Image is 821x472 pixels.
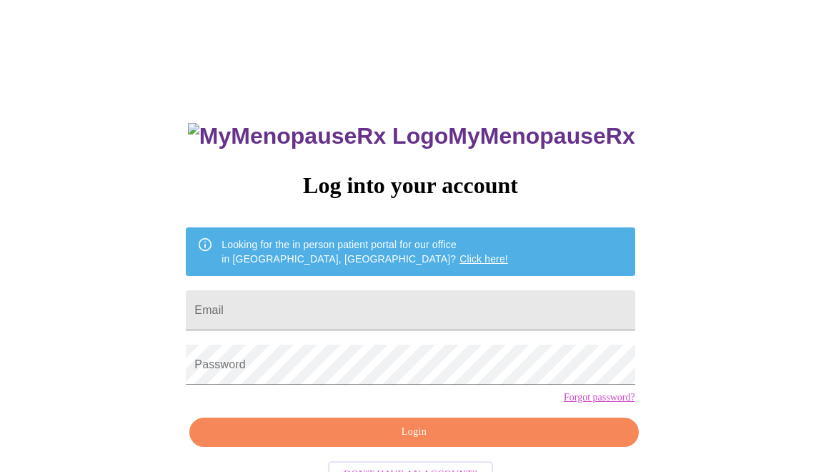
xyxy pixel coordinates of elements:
h3: MyMenopauseRx [188,123,635,149]
span: Login [206,423,622,441]
button: Login [189,418,638,447]
a: Forgot password? [564,392,635,403]
a: Click here! [459,253,508,265]
h3: Log into your account [186,172,635,199]
img: MyMenopauseRx Logo [188,123,448,149]
div: Looking for the in person patient portal for our office in [GEOGRAPHIC_DATA], [GEOGRAPHIC_DATA]? [222,232,508,272]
